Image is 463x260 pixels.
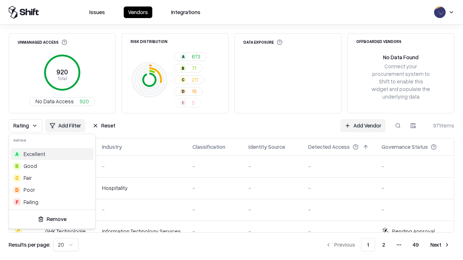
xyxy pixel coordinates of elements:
div: D [13,186,21,194]
span: Good [24,162,37,170]
div: Suggestions [9,147,95,209]
div: Failing [24,198,38,206]
div: Poor [24,186,35,194]
div: B [13,162,21,170]
div: Rating [9,134,95,147]
div: A [13,151,21,158]
div: F [13,198,21,205]
span: Excellent [24,150,45,158]
span: Fair [24,174,32,182]
div: C [13,174,21,182]
button: Remove [12,213,92,226]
